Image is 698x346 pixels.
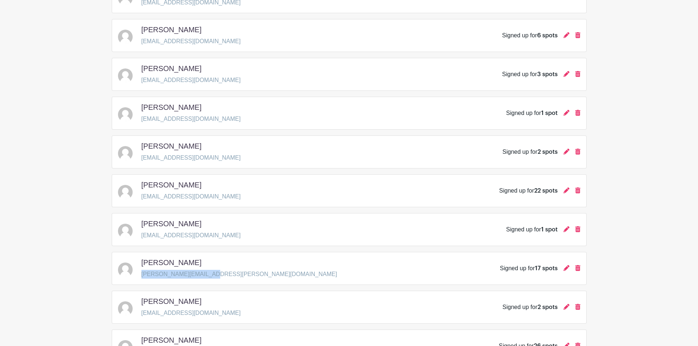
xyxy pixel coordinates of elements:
[118,107,133,122] img: default-ce2991bfa6775e67f084385cd625a349d9dcbb7a52a09fb2fda1e96e2d18dcdb.png
[502,70,557,79] div: Signed up for
[506,109,557,118] div: Signed up for
[502,148,557,156] div: Signed up for
[118,301,133,316] img: default-ce2991bfa6775e67f084385cd625a349d9dcbb7a52a09fb2fda1e96e2d18dcdb.png
[141,231,241,240] p: [EMAIL_ADDRESS][DOMAIN_NAME]
[118,224,133,238] img: default-ce2991bfa6775e67f084385cd625a349d9dcbb7a52a09fb2fda1e96e2d18dcdb.png
[141,258,202,267] h5: [PERSON_NAME]
[141,153,241,162] p: [EMAIL_ADDRESS][DOMAIN_NAME]
[541,110,558,116] span: 1 spot
[141,270,337,279] p: [PERSON_NAME][EMAIL_ADDRESS][PERSON_NAME][DOMAIN_NAME]
[537,33,558,38] span: 6 spots
[141,219,202,228] h5: [PERSON_NAME]
[141,309,241,317] p: [EMAIL_ADDRESS][DOMAIN_NAME]
[141,64,202,73] h5: [PERSON_NAME]
[538,149,558,155] span: 2 spots
[502,31,557,40] div: Signed up for
[538,304,558,310] span: 2 spots
[118,263,133,277] img: default-ce2991bfa6775e67f084385cd625a349d9dcbb7a52a09fb2fda1e96e2d18dcdb.png
[541,227,558,232] span: 1 spot
[500,264,557,273] div: Signed up for
[141,103,202,112] h5: [PERSON_NAME]
[537,71,558,77] span: 3 spots
[141,192,241,201] p: [EMAIL_ADDRESS][DOMAIN_NAME]
[502,303,557,312] div: Signed up for
[118,146,133,161] img: default-ce2991bfa6775e67f084385cd625a349d9dcbb7a52a09fb2fda1e96e2d18dcdb.png
[118,185,133,200] img: default-ce2991bfa6775e67f084385cd625a349d9dcbb7a52a09fb2fda1e96e2d18dcdb.png
[141,142,202,150] h5: [PERSON_NAME]
[118,68,133,83] img: default-ce2991bfa6775e67f084385cd625a349d9dcbb7a52a09fb2fda1e96e2d18dcdb.png
[141,115,241,123] p: [EMAIL_ADDRESS][DOMAIN_NAME]
[141,25,202,34] h5: [PERSON_NAME]
[506,225,557,234] div: Signed up for
[499,186,557,195] div: Signed up for
[118,30,133,44] img: default-ce2991bfa6775e67f084385cd625a349d9dcbb7a52a09fb2fda1e96e2d18dcdb.png
[141,76,241,85] p: [EMAIL_ADDRESS][DOMAIN_NAME]
[535,265,558,271] span: 17 spots
[141,336,202,345] h5: [PERSON_NAME]
[141,37,241,46] p: [EMAIL_ADDRESS][DOMAIN_NAME]
[534,188,558,194] span: 22 spots
[141,181,202,189] h5: [PERSON_NAME]
[141,297,202,306] h5: [PERSON_NAME]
